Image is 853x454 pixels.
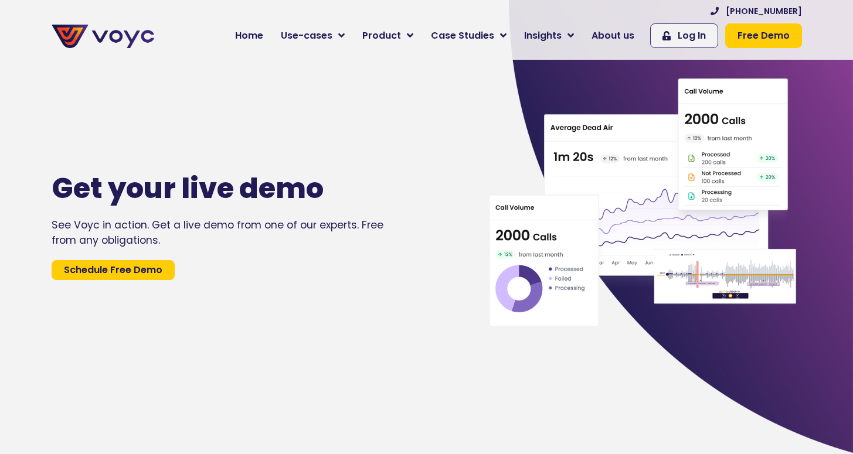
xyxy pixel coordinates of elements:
span: Log In [678,29,706,43]
a: Case Studies [422,24,515,47]
a: Schedule Free Demo [52,260,175,280]
a: Home [226,24,272,47]
span: Insights [524,29,562,43]
span: [PHONE_NUMBER] [726,5,802,18]
span: Case Studies [431,29,494,43]
a: [PHONE_NUMBER] [711,5,802,18]
a: Product [354,24,422,47]
span: Product [362,29,401,43]
span: Schedule Free Demo [64,265,162,275]
a: About us [583,24,643,47]
span: About us [592,29,634,43]
h1: Get your live demo [52,172,405,206]
a: Free Demo [725,23,802,48]
span: Free Demo [738,29,790,43]
a: Use-cases [272,24,354,47]
span: Home [235,29,263,43]
img: voyc-full-logo [52,25,154,48]
span: Use-cases [281,29,332,43]
div: See Voyc in action. Get a live demo from one of our experts. Free from any obligations. [52,217,440,248]
a: Insights [515,24,583,47]
a: Log In [650,23,718,48]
